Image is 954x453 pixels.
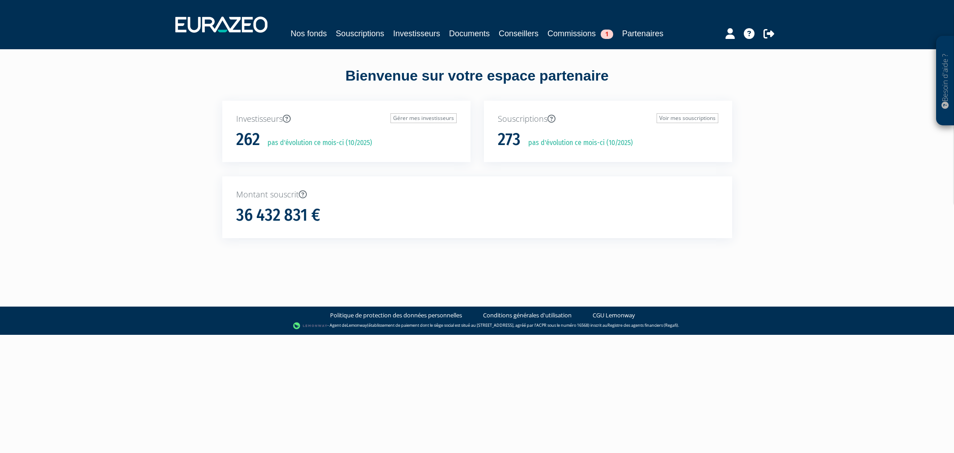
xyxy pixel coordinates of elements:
p: pas d'évolution ce mois-ci (10/2025) [522,138,633,148]
p: Souscriptions [498,113,718,125]
a: Conseillers [499,27,538,40]
a: Commissions1 [547,27,613,40]
a: Lemonway [347,322,367,328]
h1: 273 [498,130,521,149]
a: Gérer mes investisseurs [390,113,457,123]
img: 1732889491-logotype_eurazeo_blanc_rvb.png [175,17,267,33]
a: CGU Lemonway [593,311,635,320]
p: Investisseurs [236,113,457,125]
a: Nos fonds [291,27,327,40]
p: pas d'évolution ce mois-ci (10/2025) [261,138,372,148]
a: Voir mes souscriptions [657,113,718,123]
div: - Agent de (établissement de paiement dont le siège social est situé au [STREET_ADDRESS], agréé p... [9,321,945,330]
h1: 262 [236,130,260,149]
a: Partenaires [622,27,663,40]
a: Conditions générales d'utilisation [483,311,572,320]
span: 1 [601,30,613,39]
h1: 36 432 831 € [236,206,320,225]
a: Politique de protection des données personnelles [330,311,462,320]
a: Souscriptions [336,27,384,40]
img: logo-lemonway.png [293,321,327,330]
a: Investisseurs [393,27,440,40]
div: Bienvenue sur votre espace partenaire [216,66,739,101]
p: Montant souscrit [236,189,718,201]
a: Documents [449,27,490,40]
a: Registre des agents financiers (Regafi) [607,322,678,328]
p: Besoin d'aide ? [940,41,950,121]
